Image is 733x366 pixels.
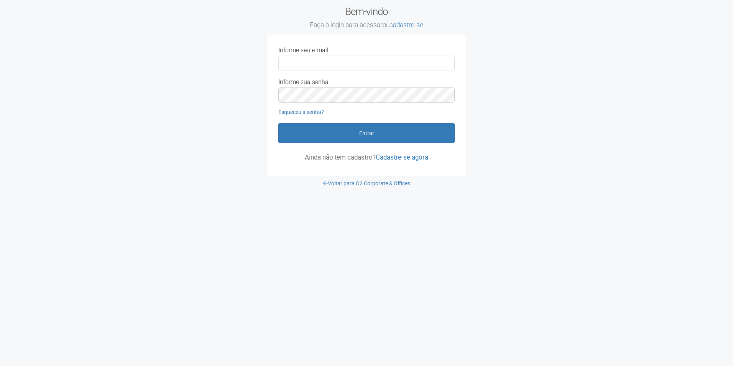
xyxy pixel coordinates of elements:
[278,47,329,54] label: Informe seu e-mail
[323,180,410,186] a: Voltar para O2 Corporate & Offices
[278,109,324,115] a: Esqueceu a senha?
[383,21,423,29] span: ou
[278,154,455,161] p: Ainda não tem cadastro?
[376,153,428,161] a: Cadastre-se agora
[278,79,329,86] label: Informe sua senha
[267,6,466,30] h2: Bem-vindo
[278,123,455,143] button: Entrar
[267,21,466,30] small: Faça o login para acessar
[390,21,423,29] a: cadastre-se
